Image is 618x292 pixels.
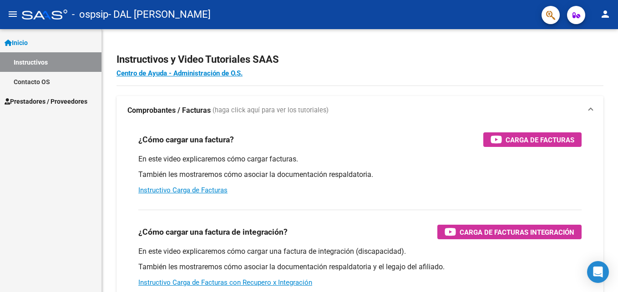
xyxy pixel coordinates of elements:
[138,278,312,287] a: Instructivo Carga de Facturas con Recupero x Integración
[138,170,582,180] p: También les mostraremos cómo asociar la documentación respaldatoria.
[587,261,609,283] div: Open Intercom Messenger
[138,226,288,238] h3: ¿Cómo cargar una factura de integración?
[506,134,574,146] span: Carga de Facturas
[138,154,582,164] p: En este video explicaremos cómo cargar facturas.
[138,186,228,194] a: Instructivo Carga de Facturas
[7,9,18,20] mat-icon: menu
[117,69,243,77] a: Centro de Ayuda - Administración de O.S.
[5,96,87,106] span: Prestadores / Proveedores
[138,247,582,257] p: En este video explicaremos cómo cargar una factura de integración (discapacidad).
[483,132,582,147] button: Carga de Facturas
[138,133,234,146] h3: ¿Cómo cargar una factura?
[5,38,28,48] span: Inicio
[108,5,211,25] span: - DAL [PERSON_NAME]
[117,51,603,68] h2: Instructivos y Video Tutoriales SAAS
[72,5,108,25] span: - ospsip
[460,227,574,238] span: Carga de Facturas Integración
[600,9,611,20] mat-icon: person
[213,106,329,116] span: (haga click aquí para ver los tutoriales)
[437,225,582,239] button: Carga de Facturas Integración
[117,96,603,125] mat-expansion-panel-header: Comprobantes / Facturas (haga click aquí para ver los tutoriales)
[138,262,582,272] p: También les mostraremos cómo asociar la documentación respaldatoria y el legajo del afiliado.
[127,106,211,116] strong: Comprobantes / Facturas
